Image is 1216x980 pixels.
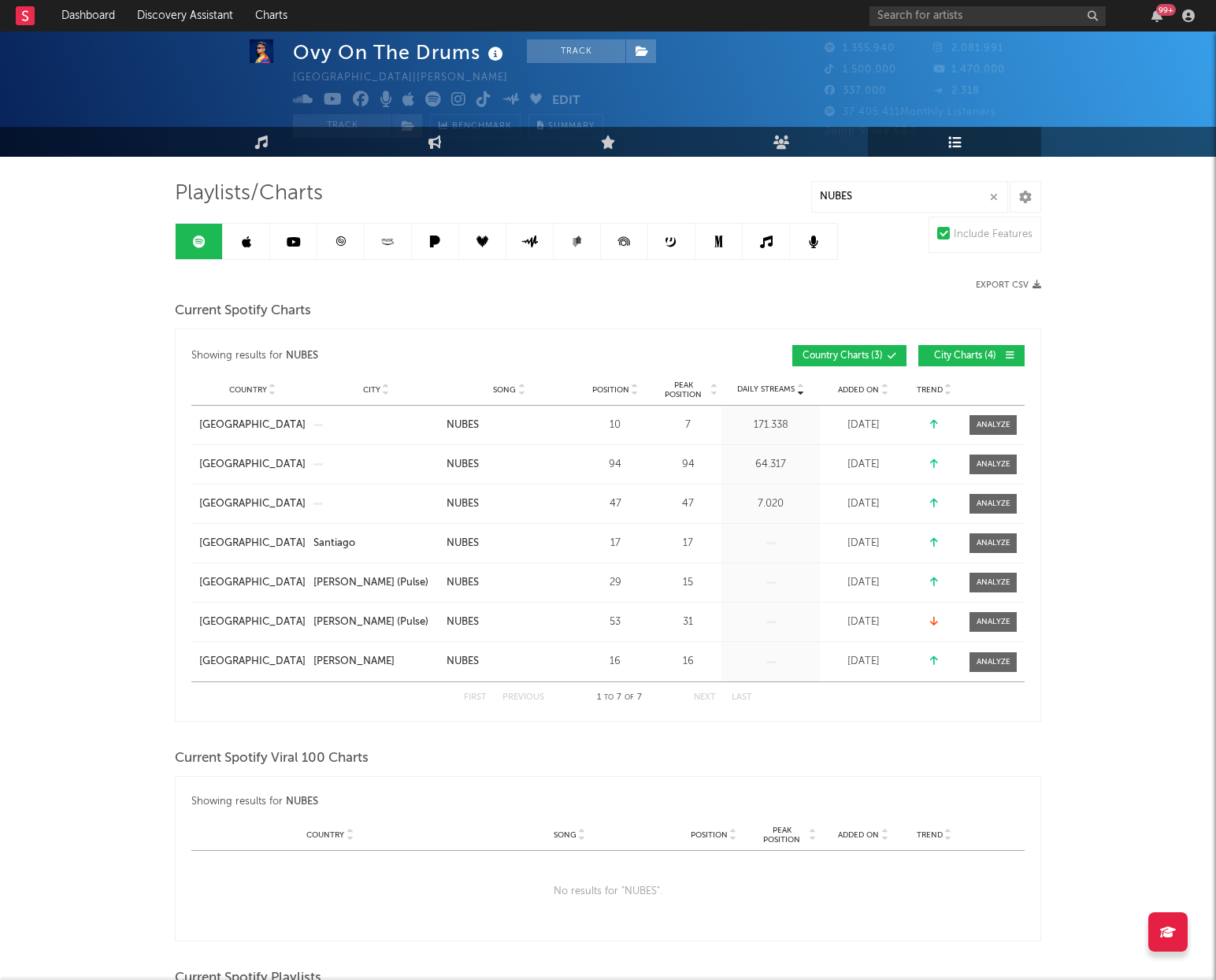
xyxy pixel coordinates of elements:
[580,496,651,512] div: 47
[580,575,651,591] div: 29
[825,107,996,117] span: 37.405.411 Monthly Listeners
[447,457,479,473] div: NUBES
[929,351,1001,361] span: City Charts ( 4 )
[725,457,816,473] div: 64.317
[976,280,1041,290] button: Export CSV
[1156,4,1176,16] div: 99 +
[199,418,306,433] a: [GEOGRAPHIC_DATA]
[447,575,572,591] a: NUBES
[447,654,479,670] div: NUBES
[918,345,1025,366] button: City Charts(4)
[580,457,651,473] div: 94
[604,694,614,701] span: to
[625,694,634,701] span: of
[447,614,479,630] div: NUBES
[199,536,306,551] a: [GEOGRAPHIC_DATA]
[452,117,512,136] span: Benchmark
[286,793,318,811] div: NUBES
[199,614,306,630] a: [GEOGRAPHIC_DATA]
[580,418,651,433] div: 10
[658,536,717,551] div: 17
[580,654,651,670] div: 16
[737,384,795,395] span: Daily Streams
[811,181,1008,213] input: Search Playlists/Charts
[447,457,572,473] a: NUBES
[199,496,306,512] a: [GEOGRAPHIC_DATA]
[658,614,717,630] div: 31
[191,345,608,366] div: Showing results for
[306,830,344,840] span: Country
[824,418,903,433] div: [DATE]
[313,614,428,630] div: [PERSON_NAME] (Pulse)
[447,496,572,512] a: NUBES
[552,91,580,111] button: Edit
[691,830,728,840] span: Position
[286,347,318,366] div: NUBES
[199,457,306,473] a: [GEOGRAPHIC_DATA]
[757,826,806,845] span: Peak Position
[803,351,883,361] span: Country Charts ( 3 )
[447,496,479,512] div: NUBES
[191,851,1025,933] div: No results for " NUBES ".
[199,654,306,670] a: [GEOGRAPHIC_DATA]
[658,496,717,512] div: 47
[293,39,507,65] div: Ovy On The Drums
[825,65,896,75] span: 1.500.000
[548,122,595,131] span: Summary
[293,69,526,87] div: [GEOGRAPHIC_DATA] | [PERSON_NAME]
[725,496,816,512] div: 7.020
[293,114,391,138] button: Track
[933,65,1005,75] span: 1.470.000
[175,302,311,321] span: Current Spotify Charts
[554,830,576,840] span: Song
[576,689,662,707] div: 1 7 7
[447,614,572,630] a: NUBES
[838,830,879,840] span: Added On
[792,345,906,366] button: Country Charts(3)
[824,496,903,512] div: [DATE]
[954,225,1032,244] div: Include Features
[658,380,708,399] span: Peak Position
[313,654,439,670] a: [PERSON_NAME]
[447,536,572,551] a: NUBES
[447,654,572,670] a: NUBES
[917,385,943,395] span: Trend
[580,536,651,551] div: 17
[725,418,816,433] div: 171.338
[1151,9,1162,22] button: 99+
[199,575,306,591] div: [GEOGRAPHIC_DATA]
[869,6,1106,26] input: Search for artists
[592,385,629,395] span: Position
[917,830,943,840] span: Trend
[824,614,903,630] div: [DATE]
[838,385,879,395] span: Added On
[825,43,895,54] span: 1.355.940
[825,86,886,96] span: 337.000
[658,575,717,591] div: 15
[430,114,521,138] a: Benchmark
[528,114,603,138] button: Summary
[447,536,479,551] div: NUBES
[658,418,717,433] div: 7
[824,654,903,670] div: [DATE]
[694,693,716,702] button: Next
[580,614,651,630] div: 53
[824,536,903,551] div: [DATE]
[658,457,717,473] div: 94
[447,575,479,591] div: NUBES
[933,43,1003,54] span: 2.081.991
[191,793,608,811] div: Showing results for
[363,385,380,395] span: City
[313,536,439,551] a: Santiago
[824,575,903,591] div: [DATE]
[502,693,544,702] button: Previous
[464,693,487,702] button: First
[175,184,323,203] span: Playlists/Charts
[313,536,355,551] div: Santiago
[175,749,369,768] span: Current Spotify Viral 100 Charts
